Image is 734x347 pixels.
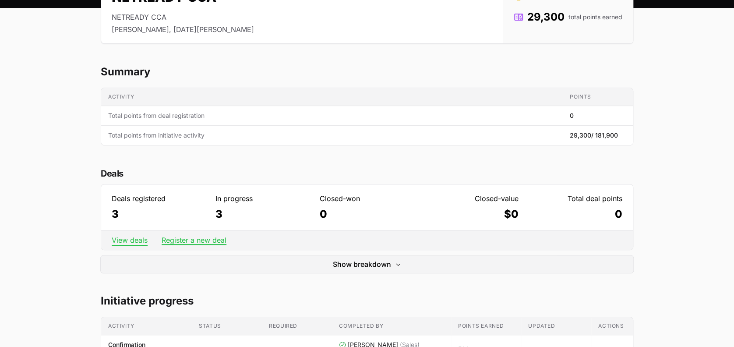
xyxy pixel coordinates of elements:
span: Show breakdown [333,259,391,269]
svg: Expand/Collapse [395,261,402,268]
th: Updated [521,317,591,335]
dt: In progress [215,193,311,204]
span: Total points from deal registration [108,111,556,120]
dd: 3 [112,207,207,221]
th: Status [192,317,262,335]
th: Completed by [332,317,451,335]
th: Required [262,317,332,335]
th: Actions [591,317,633,335]
dd: 29,300 [513,10,622,24]
h2: Deals [101,166,633,181]
dt: Deals registered [112,193,207,204]
dd: 0 [319,207,414,221]
a: View deals [112,236,148,244]
li: NETREADY CCA [112,12,254,22]
span: total points earned [568,13,622,21]
th: Activity [101,88,563,106]
a: Register a new deal [162,236,226,244]
dd: 3 [215,207,311,221]
section: Deal statistics [101,166,633,273]
dd: $0 [423,207,519,221]
span: Total points from initiative activity [108,131,556,140]
dd: 0 [527,207,622,221]
th: Points earned [451,317,521,335]
dt: Closed-won [319,193,414,204]
dt: Closed-value [423,193,519,204]
h2: Summary [101,65,633,79]
dt: Total deal points [527,193,622,204]
span: 0 [570,111,574,120]
button: Show breakdownExpand/Collapse [101,255,633,273]
th: Activity [101,317,192,335]
h2: Initiative progress [101,294,633,308]
th: Points [563,88,633,106]
li: [PERSON_NAME], [DATE][PERSON_NAME] [112,24,254,35]
section: NETREADY CCA's progress summary [101,65,633,145]
span: / 181,900 [591,131,618,139]
span: 29,300 [570,131,618,140]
